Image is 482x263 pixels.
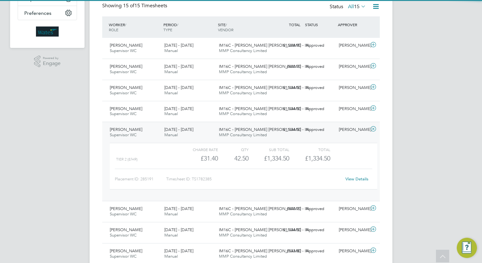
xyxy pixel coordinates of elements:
span: [PERSON_NAME] [110,106,142,111]
span: [PERSON_NAME] [110,248,142,254]
div: £800.70 [271,61,303,72]
span: MMP Consultancy Limited [219,132,267,137]
button: Preferences [18,6,77,20]
span: Engage [43,61,61,66]
span: IM16C - [PERSON_NAME] [PERSON_NAME] - IN… [219,106,313,111]
span: Supervisor WC [110,48,137,53]
span: Manual [164,232,178,238]
span: IM16C - [PERSON_NAME] [PERSON_NAME] - IN… [219,206,313,211]
div: Approved [303,125,336,135]
div: Showing [102,3,168,9]
div: STATUS [303,19,336,30]
div: Status [330,3,367,11]
span: [DATE] - [DATE] [164,127,193,132]
span: [PERSON_NAME] [110,227,142,232]
div: 42.50 [218,153,249,164]
div: [PERSON_NAME] [336,104,369,114]
div: Approved [303,104,336,114]
span: [PERSON_NAME] [110,43,142,48]
span: / [177,22,178,27]
div: £1,334.50 [271,104,303,114]
div: £800.70 [271,204,303,214]
span: Supervisor WC [110,211,137,217]
div: [PERSON_NAME] [336,61,369,72]
div: PERIOD [162,19,216,35]
div: £1,334.50 [271,225,303,235]
span: Manual [164,111,178,116]
div: Total [289,146,330,153]
a: View Details [345,176,368,182]
span: Tier 2 (£/HR) [116,157,138,161]
span: IM16C - [PERSON_NAME] [PERSON_NAME] - IN… [219,248,313,254]
div: APPROVER [336,19,369,30]
img: wates-logo-retina.png [36,26,59,37]
span: [DATE] - [DATE] [164,85,193,90]
span: [PERSON_NAME] [110,206,142,211]
div: £1,208.90 [271,40,303,51]
span: Supervisor WC [110,69,137,74]
div: [PERSON_NAME] [336,225,369,235]
div: Approved [303,225,336,235]
div: [PERSON_NAME] [336,40,369,51]
span: Manual [164,132,178,137]
span: 15 [354,3,360,10]
span: MMP Consultancy Limited [219,48,267,53]
div: QTY [218,146,249,153]
span: IM16C - [PERSON_NAME] [PERSON_NAME] - IN… [219,43,313,48]
span: IM16C - [PERSON_NAME] [PERSON_NAME] - IN… [219,64,313,69]
a: Go to home page [18,26,77,37]
div: £31.40 [177,153,218,164]
div: [PERSON_NAME] [336,125,369,135]
span: [DATE] - [DATE] [164,248,193,254]
div: Approved [303,83,336,93]
div: Charge rate [177,146,218,153]
div: Approved [303,40,336,51]
span: IM16C - [PERSON_NAME] [PERSON_NAME] - IN… [219,127,313,132]
div: Approved [303,61,336,72]
span: [PERSON_NAME] [110,127,142,132]
span: MMP Consultancy Limited [219,232,267,238]
span: £1,334.50 [305,155,330,162]
span: Supervisor WC [110,90,137,96]
span: MMP Consultancy Limited [219,69,267,74]
div: SITE [216,19,271,35]
span: / [226,22,227,27]
span: ROLE [109,27,118,32]
span: Powered by [43,56,61,61]
div: WORKER [107,19,162,35]
button: Engage Resource Center [457,238,477,258]
span: Manual [164,90,178,96]
span: IM16C - [PERSON_NAME] [PERSON_NAME] - IN… [219,227,313,232]
div: [PERSON_NAME] [336,246,369,256]
span: Manual [164,48,178,53]
div: Placement ID: 285191 [115,174,166,184]
span: TYPE [163,27,172,32]
span: [DATE] - [DATE] [164,227,193,232]
div: £533.80 [271,246,303,256]
span: MMP Consultancy Limited [219,90,267,96]
span: VENDOR [218,27,233,32]
div: £1,334.50 [271,83,303,93]
span: [PERSON_NAME] [110,85,142,90]
span: / [125,22,126,27]
span: Supervisor WC [110,132,137,137]
div: £1,334.50 [271,125,303,135]
span: [DATE] - [DATE] [164,106,193,111]
span: Manual [164,69,178,74]
span: Manual [164,211,178,217]
div: Sub Total [249,146,289,153]
div: [PERSON_NAME] [336,83,369,93]
span: Manual [164,254,178,259]
div: Approved [303,204,336,214]
span: TOTAL [289,22,300,27]
div: Timesheet ID: TS1782385 [166,174,341,184]
span: Preferences [24,10,51,16]
span: MMP Consultancy Limited [219,211,267,217]
span: Supervisor WC [110,111,137,116]
span: [PERSON_NAME] [110,64,142,69]
label: All [348,3,366,10]
span: 15 Timesheets [123,3,167,9]
div: [PERSON_NAME] [336,204,369,214]
span: [DATE] - [DATE] [164,43,193,48]
span: Supervisor WC [110,254,137,259]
